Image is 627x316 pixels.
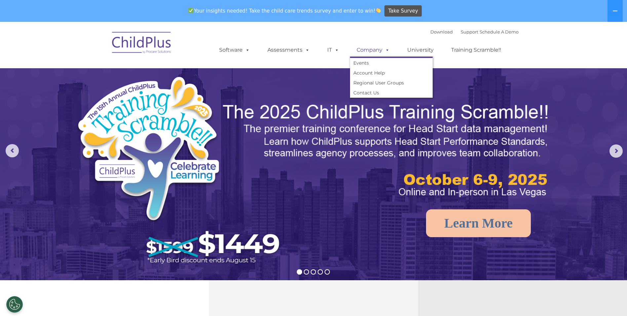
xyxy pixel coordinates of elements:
a: University [401,43,440,57]
a: Account Help [350,68,433,78]
a: Schedule A Demo [480,29,519,34]
a: Contact Us [350,88,433,98]
span: Your insights needed! Take the child care trends survey and enter to win! [186,4,384,17]
img: ✅ [188,8,193,13]
a: Events [350,58,433,68]
a: Regional User Groups [350,78,433,88]
a: Learn More [426,209,531,237]
span: Phone number [92,71,120,76]
a: IT [321,43,346,57]
font: | [430,29,519,34]
img: ChildPlus by Procare Solutions [109,27,175,60]
a: Company [350,43,396,57]
a: Download [430,29,453,34]
iframe: Chat Widget [519,244,627,316]
a: Take Survey [384,5,422,17]
span: Last name [92,44,112,49]
a: Training Scramble!! [445,43,508,57]
a: Assessments [261,43,316,57]
img: 👏 [376,8,381,13]
button: Cookies Settings [6,296,23,313]
span: Take Survey [388,5,418,17]
a: Software [213,43,256,57]
a: Support [461,29,478,34]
